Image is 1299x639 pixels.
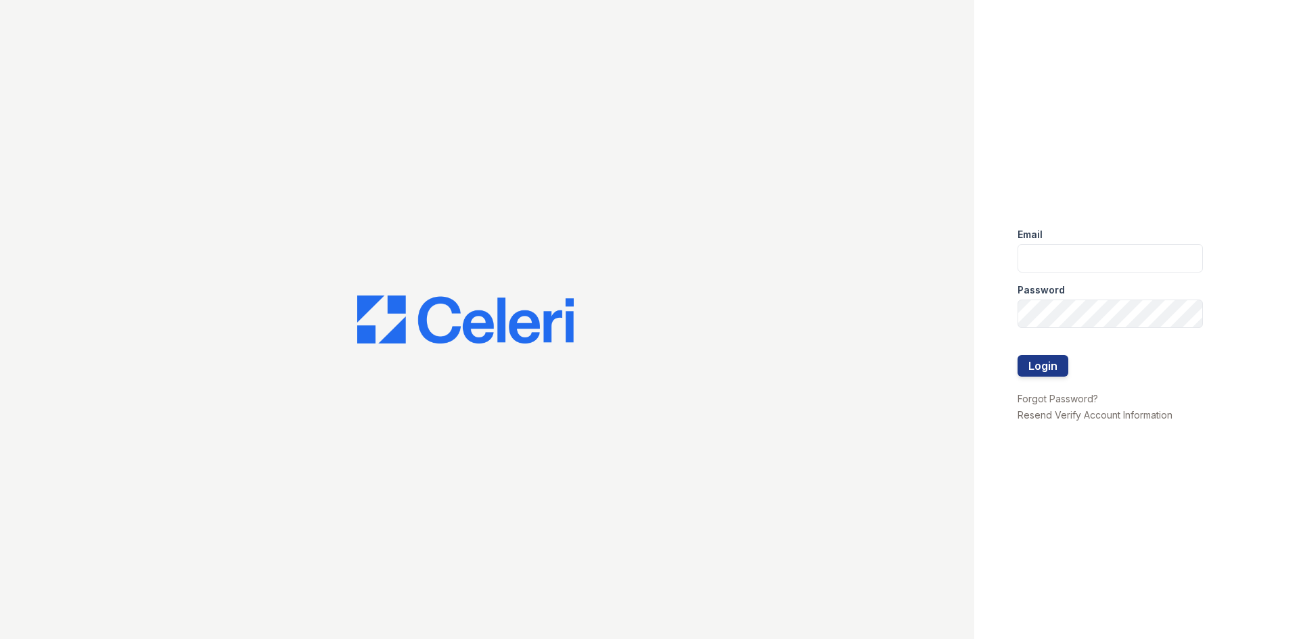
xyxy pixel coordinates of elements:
[1018,409,1172,421] a: Resend Verify Account Information
[1018,393,1098,404] a: Forgot Password?
[1018,355,1068,377] button: Login
[1018,283,1065,297] label: Password
[1018,228,1043,241] label: Email
[357,295,574,344] img: CE_Logo_Blue-a8612792a0a2168367f1c8372b55b34899dd931a85d93a1a3d3e32e68fde9ad4.png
